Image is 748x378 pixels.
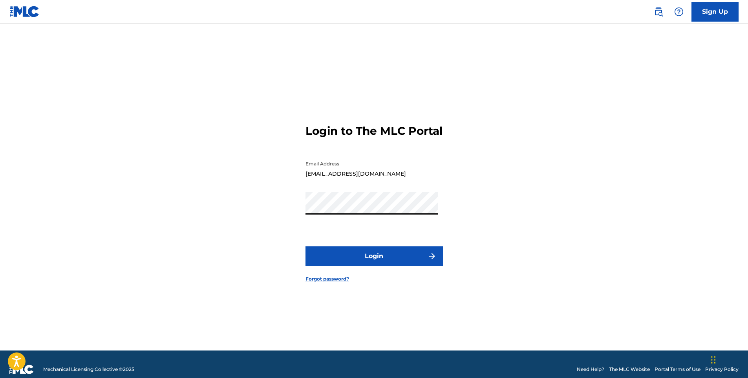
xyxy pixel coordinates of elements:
img: f7272a7cc735f4ea7f67.svg [427,251,437,261]
img: logo [9,365,34,374]
a: Public Search [651,4,666,20]
div: Drag [711,348,716,372]
a: Portal Terms of Use [655,366,700,373]
a: Need Help? [577,366,604,373]
iframe: Chat Widget [709,340,748,378]
span: Mechanical Licensing Collective © 2025 [43,366,134,373]
button: Login [305,246,443,266]
img: search [654,7,663,17]
a: Privacy Policy [705,366,739,373]
img: MLC Logo [9,6,40,17]
div: Help [671,4,687,20]
img: help [674,7,684,17]
a: Forgot password? [305,275,349,283]
h3: Login to The MLC Portal [305,124,443,138]
a: The MLC Website [609,366,650,373]
a: Sign Up [691,2,739,22]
